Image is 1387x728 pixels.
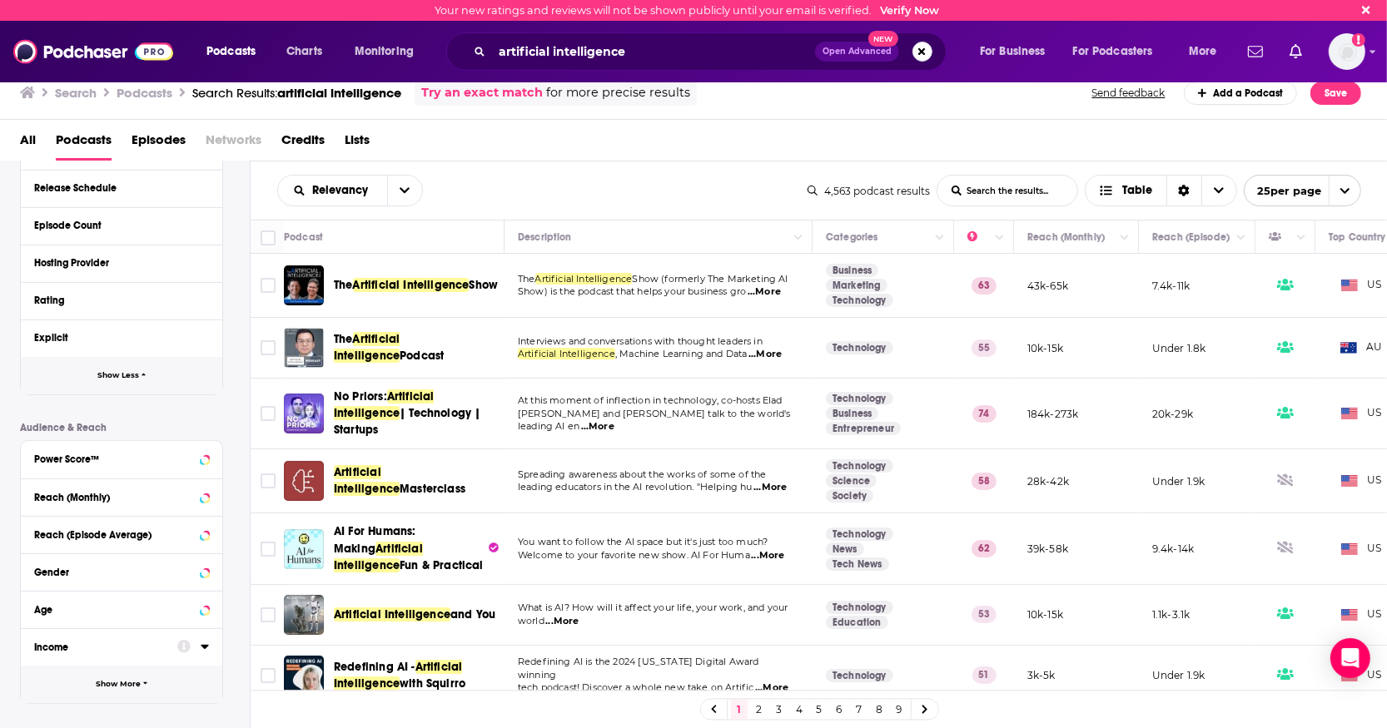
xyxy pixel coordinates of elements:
span: Artificial Intelligence [353,278,470,292]
button: Episode Count [34,215,209,235]
span: Credits [281,126,325,161]
span: ...More [748,348,782,361]
p: 7.4k-11k [1152,279,1190,293]
span: Open Advanced [823,47,892,56]
button: Reach (Monthly) [34,486,209,507]
a: Redefining AI -Artificial Intelligencewith Squirro [334,659,499,692]
span: tech podcast! Discover a whole new take on Artific [518,681,754,693]
span: AU [1340,339,1383,356]
span: for more precise results [546,83,690,102]
p: 10k-15k [1027,341,1063,355]
a: 8 [871,700,887,720]
img: Artificial Intelligence and You [284,595,324,635]
a: Technology [826,669,893,682]
span: US [1341,405,1382,422]
a: Science [826,474,877,488]
a: Business [826,407,878,420]
a: Show notifications dropdown [1241,37,1270,66]
img: Podchaser - Follow, Share and Rate Podcasts [13,36,173,67]
p: 43k-65k [1027,279,1068,293]
a: All [20,126,36,161]
span: Toggle select row [261,668,276,683]
a: Podcasts [56,126,112,161]
span: Logged in as Richard12080 [1329,33,1365,70]
span: AI For Humans: Making [334,524,415,555]
div: Reach (Monthly) [1027,227,1105,247]
span: You want to follow the AI space but it's just too much? [518,536,768,547]
button: Gender [34,561,209,582]
span: More [1189,40,1217,63]
button: Release Schedule [34,177,209,198]
a: News [826,542,864,556]
button: Power Score™ [34,448,209,468]
button: Column Actions [990,228,1010,248]
button: Show Less [21,357,222,394]
span: Toggle select row [261,542,276,557]
span: [PERSON_NAME] and [PERSON_NAME] talk to the world's leading AI en [518,408,791,433]
span: New [868,31,898,47]
span: Masterclass [400,482,465,496]
a: 5 [811,700,828,720]
p: 55 [972,339,997,356]
div: Search podcasts, credits, & more... [462,32,962,71]
p: 3k-5k [1027,668,1056,682]
button: Reach (Episode Average) [34,523,209,544]
img: The Artificial Intelligence Show [284,265,324,305]
span: artificial intelligence [277,85,401,101]
span: Redefining AI is the 2024 [US_STATE] Digital Award winning [518,656,759,681]
button: Send feedback [1087,86,1171,100]
button: Rating [34,290,209,310]
span: with Squirro [400,676,465,691]
button: open menu [343,38,435,65]
div: Explicit [34,332,198,344]
a: TheArtificial IntelligenceShow [334,277,498,294]
a: 9 [891,700,907,720]
a: TheArtificial IntelligencePodcast [334,331,499,364]
div: Income [34,641,167,653]
button: open menu [968,38,1066,65]
button: Explicit [34,327,209,348]
a: 1 [731,700,748,720]
img: No Priors: Artificial Intelligence | Technology | Startups [284,394,324,433]
button: Age [34,598,209,619]
a: Society [826,489,873,503]
span: Podcast [400,349,444,363]
div: Reach (Episode Average) [34,529,195,541]
span: US [1341,607,1382,623]
button: Choose View [1085,175,1237,206]
span: Spreading awareness about the works of some of the [518,468,767,480]
span: ...More [581,420,614,433]
p: 9.4k-14k [1152,542,1194,556]
div: Rating [34,295,198,306]
div: Reach (Episode) [1152,227,1230,247]
p: 1.1k-3.1k [1152,607,1191,622]
div: Categories [826,227,877,247]
a: Show notifications dropdown [1283,37,1309,66]
p: 53 [972,606,997,622]
span: ...More [753,481,787,494]
a: Technology [826,527,893,541]
div: Your new ratings and reviews will not be shown publicly until your email is verified. [435,4,940,17]
p: 20k-29k [1152,407,1193,421]
div: Release Schedule [34,182,198,194]
a: Lists [345,126,370,161]
span: world [518,615,544,626]
span: The [334,332,353,346]
p: 62 [972,540,997,557]
a: Technology [826,392,893,405]
span: Charts [286,40,322,63]
a: Search Results:artificial intelligence [192,85,401,101]
div: 4,563 podcast results [808,185,930,197]
h3: Podcasts [117,85,172,101]
h2: Choose List sort [277,175,423,206]
p: 63 [972,277,997,294]
img: The Artificial Intelligence Podcast [284,328,324,368]
a: Tech News [826,557,889,571]
span: ...More [751,549,784,562]
span: Podcasts [206,40,256,63]
a: AI For Humans: MakingArtificial IntelligenceFun & Practical [334,523,499,573]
